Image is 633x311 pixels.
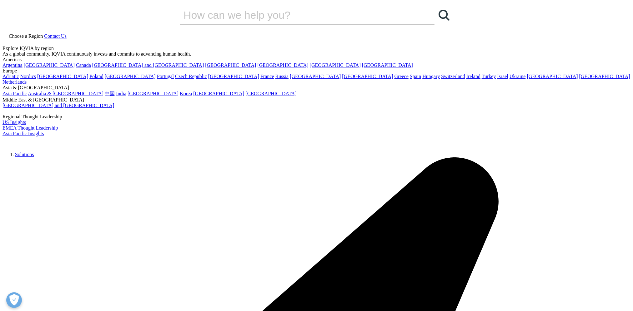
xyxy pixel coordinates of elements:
div: Regional Thought Leadership [3,114,630,120]
a: [GEOGRAPHIC_DATA] [205,62,256,68]
div: Middle East & [GEOGRAPHIC_DATA] [3,97,630,103]
a: Switzerland [441,74,465,79]
div: As a global community, IQVIA continuously invests and commits to advancing human health. [3,51,630,57]
a: Spain [410,74,421,79]
a: Turkey [482,74,496,79]
a: [GEOGRAPHIC_DATA] [105,74,156,79]
a: 中国 [105,91,115,96]
svg: Search [439,10,450,21]
div: Europe [3,68,630,74]
a: [GEOGRAPHIC_DATA] [290,74,341,79]
a: [GEOGRAPHIC_DATA] [37,74,88,79]
a: Israel [497,74,508,79]
a: Asia Pacific [3,91,27,96]
a: Korea [180,91,192,96]
a: [GEOGRAPHIC_DATA] [208,74,259,79]
div: Americas [3,57,630,62]
a: Netherlands [3,79,27,85]
a: Australia & [GEOGRAPHIC_DATA] [28,91,103,96]
a: EMEA Thought Leadership [3,125,58,131]
a: [GEOGRAPHIC_DATA] [579,74,630,79]
a: [GEOGRAPHIC_DATA] [24,62,75,68]
a: Asia Pacific Insights [3,131,44,136]
button: Open Preferences [6,292,22,308]
a: Czech Republic [175,74,207,79]
a: India [116,91,126,96]
a: [GEOGRAPHIC_DATA] [245,91,296,96]
a: Solutions [15,152,34,157]
div: Asia & [GEOGRAPHIC_DATA] [3,85,630,91]
a: [GEOGRAPHIC_DATA] [128,91,178,96]
a: Poland [89,74,103,79]
a: Adriatic [3,74,19,79]
a: Ukraine [510,74,526,79]
a: Contact Us [44,33,67,39]
a: Portugal [157,74,174,79]
a: Hungary [422,74,440,79]
a: Greece [394,74,408,79]
a: [GEOGRAPHIC_DATA] [193,91,244,96]
a: [GEOGRAPHIC_DATA] [527,74,578,79]
a: [GEOGRAPHIC_DATA] [257,62,308,68]
a: Ireland [466,74,480,79]
a: Nordics [20,74,36,79]
span: Choose a Region [9,33,43,39]
input: 搜索 [180,6,417,24]
a: [GEOGRAPHIC_DATA] [310,62,361,68]
a: France [260,74,274,79]
a: [GEOGRAPHIC_DATA] [362,62,413,68]
a: [GEOGRAPHIC_DATA] [342,74,393,79]
a: Canada [76,62,91,68]
a: Russia [275,74,289,79]
a: [GEOGRAPHIC_DATA] and [GEOGRAPHIC_DATA] [92,62,204,68]
a: [GEOGRAPHIC_DATA] and [GEOGRAPHIC_DATA] [3,103,114,108]
a: US Insights [3,120,26,125]
a: Argentina [3,62,23,68]
a: 搜索 [435,6,453,24]
div: Explore IQVIA by region [3,46,630,51]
